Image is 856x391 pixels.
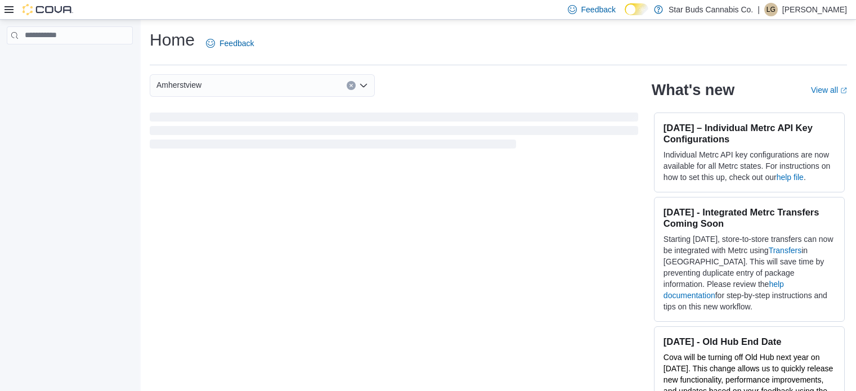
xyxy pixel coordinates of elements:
input: Dark Mode [625,3,648,15]
img: Cova [23,4,73,15]
a: View allExternal link [811,86,847,95]
h3: [DATE] - Old Hub End Date [664,336,835,347]
h3: [DATE] - Integrated Metrc Transfers Coming Soon [664,206,835,229]
p: | [758,3,760,16]
p: Individual Metrc API key configurations are now available for all Metrc states. For instructions ... [664,149,835,183]
h2: What's new [652,81,734,99]
h1: Home [150,29,195,51]
span: LG [767,3,776,16]
span: Loading [150,115,638,151]
a: Feedback [201,32,258,55]
p: Star Buds Cannabis Co. [669,3,753,16]
span: Amherstview [156,78,201,92]
button: Clear input [347,81,356,90]
h3: [DATE] – Individual Metrc API Key Configurations [664,122,835,145]
div: Lilian Gilingham [764,3,778,16]
nav: Complex example [7,47,133,74]
span: Feedback [581,4,616,15]
span: Feedback [219,38,254,49]
a: help documentation [664,280,784,300]
p: Starting [DATE], store-to-store transfers can now be integrated with Metrc using in [GEOGRAPHIC_D... [664,233,835,312]
a: help file [777,173,804,182]
a: Transfers [769,246,802,255]
p: [PERSON_NAME] [782,3,847,16]
svg: External link [840,87,847,94]
button: Open list of options [359,81,368,90]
